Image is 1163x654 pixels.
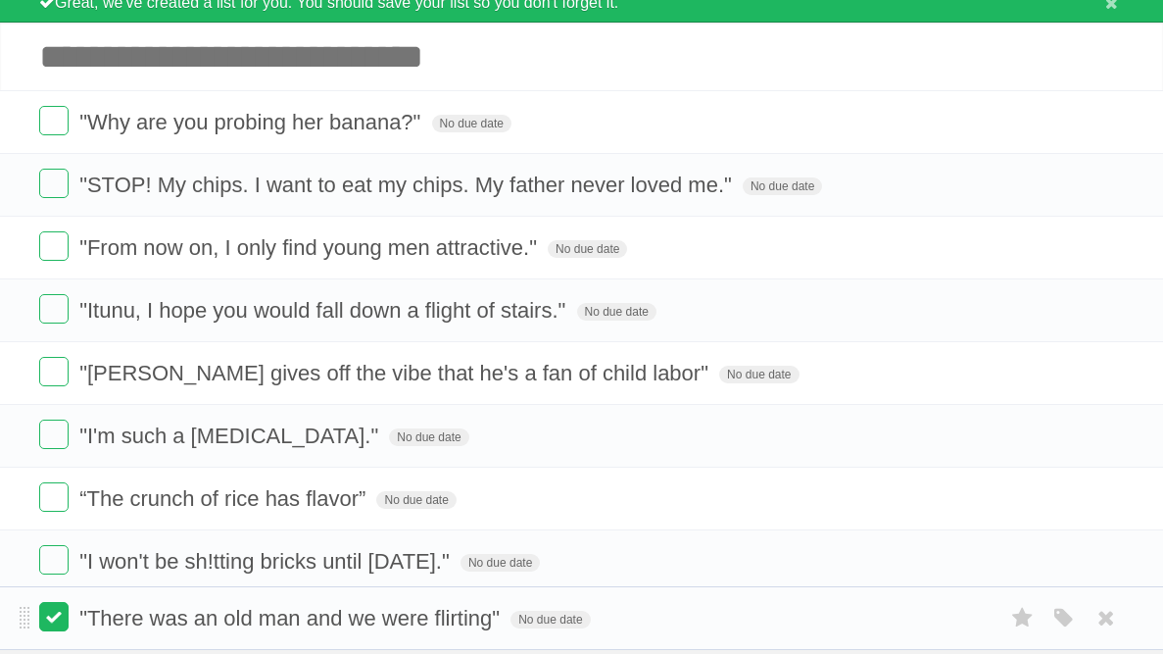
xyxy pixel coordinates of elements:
span: No due date [548,240,627,258]
span: "I won't be sh!tting bricks until [DATE]." [79,549,455,574]
label: Done [39,231,69,261]
span: "There was an old man and we were flirting" [79,606,505,630]
label: Star task [1004,602,1042,634]
label: Done [39,169,69,198]
span: No due date [389,428,468,446]
span: “The crunch of rice has flavor” [79,486,370,511]
span: No due date [577,303,656,321]
span: "[PERSON_NAME] gives off the vibe that he's a fan of child labor" [79,361,713,385]
label: Done [39,482,69,512]
span: "Itunu, I hope you would fall down a flight of stairs." [79,298,570,323]
span: No due date [376,491,456,509]
span: No due date [743,177,822,195]
span: No due date [460,554,540,572]
span: No due date [719,366,799,383]
: "Why are you probing her banana?" [79,110,425,134]
span: No due date [510,611,590,629]
label: Done [39,420,69,449]
span: "STOP! My chips. I want to eat my chips. My father never loved me." [79,173,737,197]
label: Done [39,294,69,324]
label: Done [39,106,69,135]
span: No due date [432,115,511,132]
label: Done [39,545,69,575]
label: Done [39,602,69,631]
span: "I'm such a [MEDICAL_DATA]." [79,424,383,448]
label: Done [39,357,69,386]
span: "From now on, I only find young men attractive." [79,235,542,260]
